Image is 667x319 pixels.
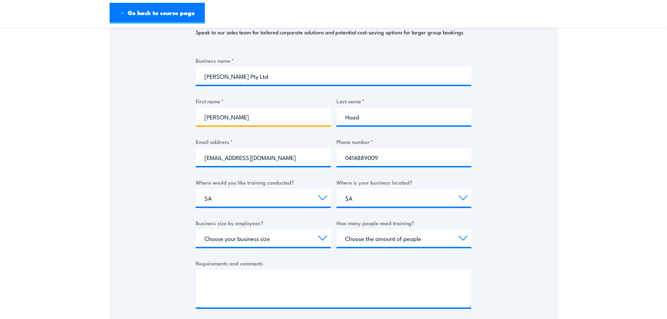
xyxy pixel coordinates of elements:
label: Where is your business located? [336,178,472,186]
label: Business size by employees? [196,219,331,227]
a: ← Go back to course page [110,3,205,24]
label: First name [196,97,331,105]
p: Speak to our sales team for tailored corporate solutions and potential cost-saving options for la... [196,29,463,36]
label: Where would you like training conducted? [196,178,331,186]
label: Phone number [336,138,472,146]
label: How many people need training? [336,219,472,227]
label: Last name [336,97,472,105]
label: Business name [196,56,471,64]
label: Requirements and comments [196,259,471,267]
label: Email address [196,138,331,146]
